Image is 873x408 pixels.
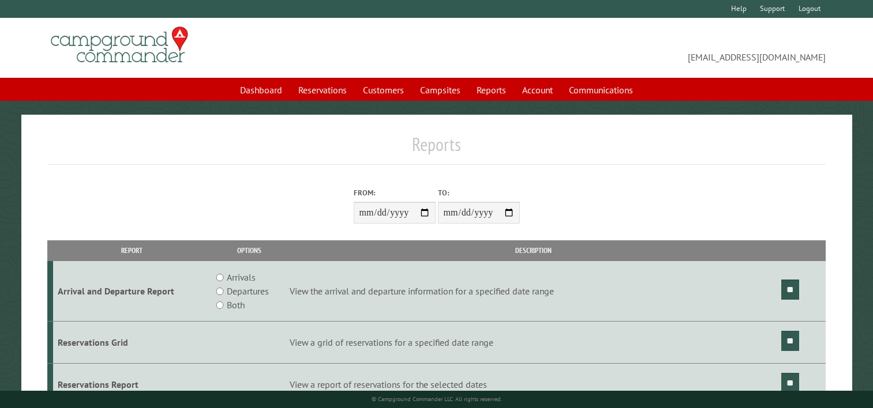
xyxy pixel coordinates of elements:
[288,363,780,405] td: View a report of reservations for the selected dates
[211,240,288,260] th: Options
[413,79,467,101] a: Campsites
[53,322,211,364] td: Reservations Grid
[227,284,269,298] label: Departures
[288,322,780,364] td: View a grid of reservations for a specified date range
[47,133,826,165] h1: Reports
[47,22,192,67] img: Campground Commander
[437,32,826,64] span: [EMAIL_ADDRESS][DOMAIN_NAME]
[227,270,256,284] label: Arrivals
[53,240,211,260] th: Report
[53,261,211,322] td: Arrival and Departure Report
[288,261,780,322] td: View the arrival and departure information for a specified date range
[438,187,520,198] label: To:
[291,79,354,101] a: Reservations
[53,363,211,405] td: Reservations Report
[354,187,436,198] label: From:
[515,79,560,101] a: Account
[372,395,502,403] small: © Campground Commander LLC. All rights reserved.
[227,298,245,312] label: Both
[562,79,640,101] a: Communications
[356,79,411,101] a: Customers
[233,79,289,101] a: Dashboard
[470,79,513,101] a: Reports
[288,240,780,260] th: Description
